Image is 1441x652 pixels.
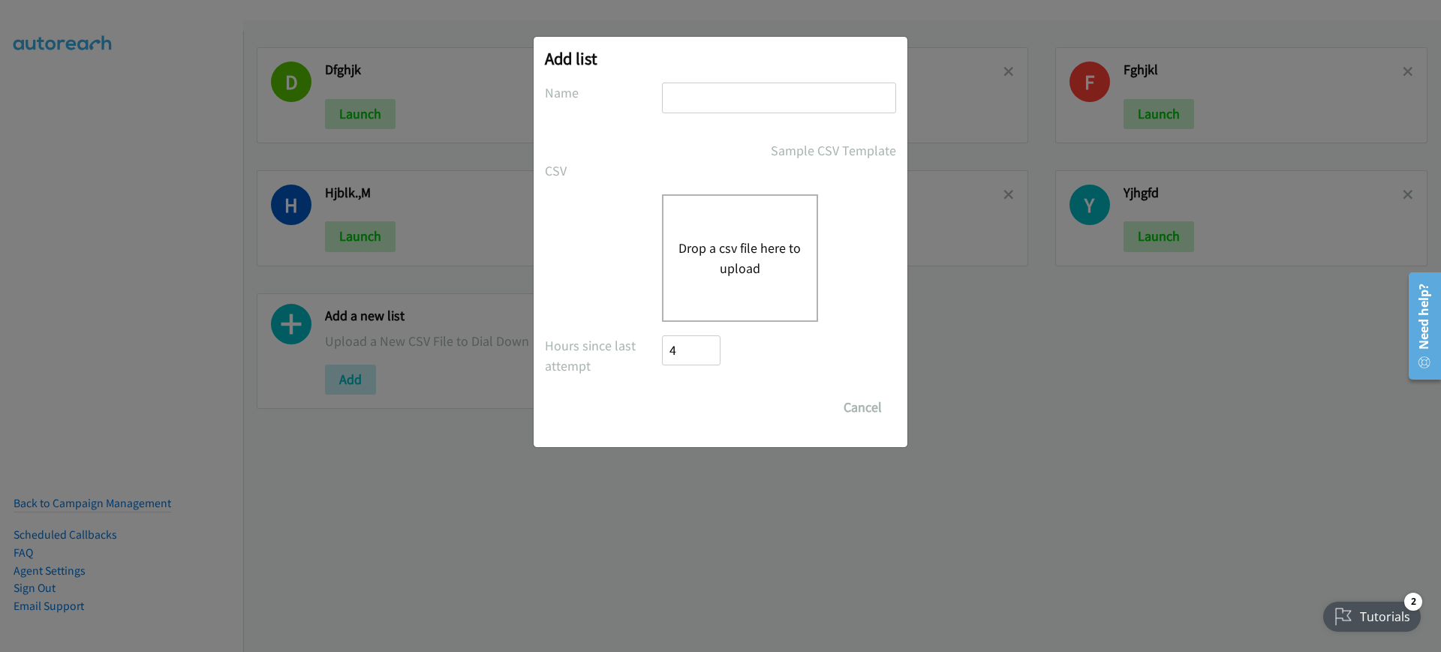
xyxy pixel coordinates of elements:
button: Drop a csv file here to upload [678,238,802,278]
button: Cancel [829,392,896,422]
iframe: Checklist [1314,587,1430,641]
label: Name [545,83,662,103]
a: Sample CSV Template [771,140,896,161]
label: CSV [545,161,662,181]
label: Hours since last attempt [545,335,662,376]
iframe: Resource Center [1397,266,1441,386]
h2: Add list [545,48,896,69]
